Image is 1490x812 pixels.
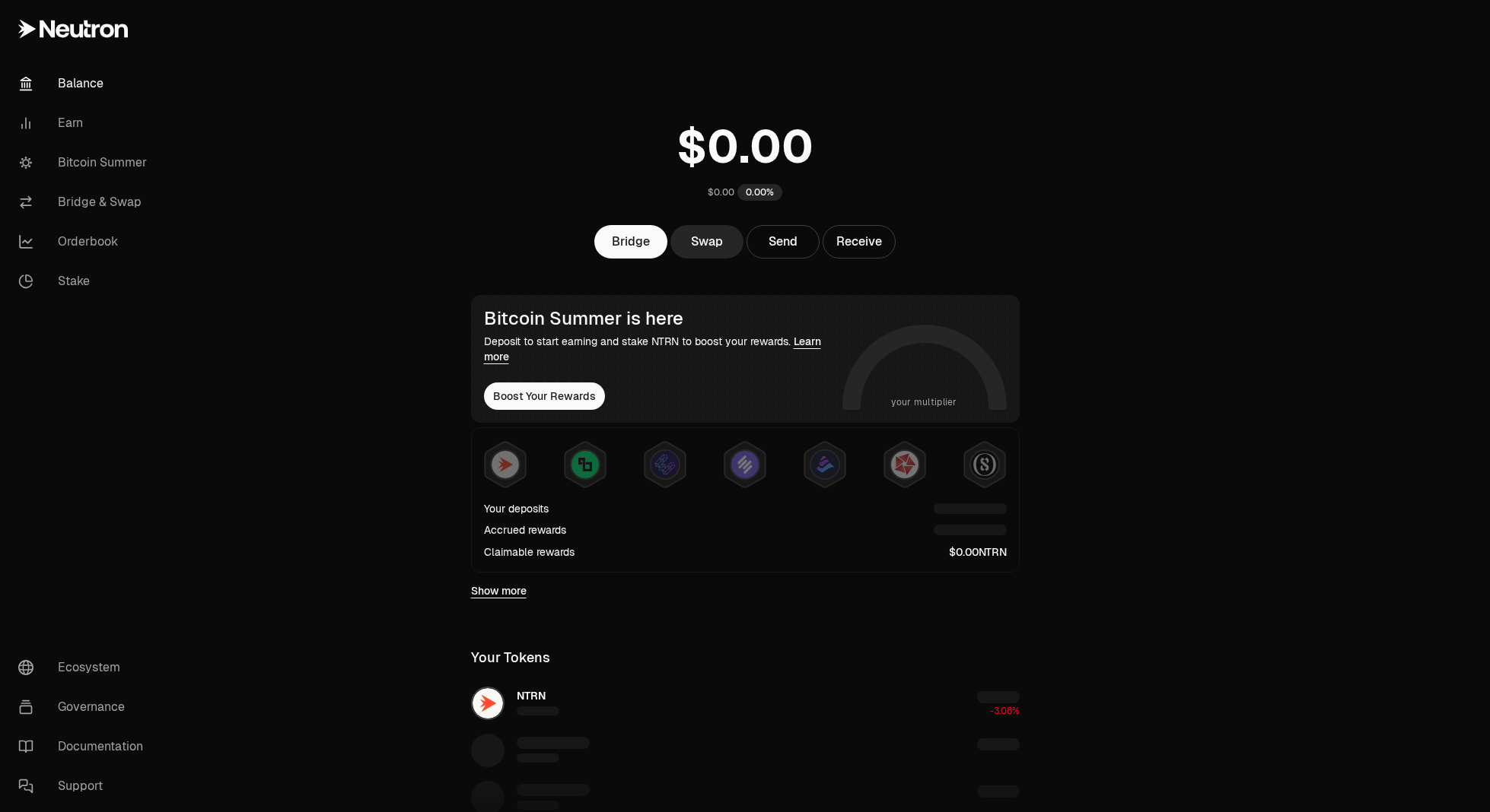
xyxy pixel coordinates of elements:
[708,186,734,198] div: $0.00
[484,522,566,538] div: Accrued rewards
[484,308,836,329] div: Bitcoin Summer is here
[6,64,164,103] a: Balance
[594,225,667,259] a: Bridge
[737,184,782,201] div: 0.00%
[6,222,164,262] a: Orderbook
[484,382,605,410] button: Boost Your Rewards
[6,648,164,687] a: Ecosystem
[731,451,759,478] img: Solv Points
[891,395,957,410] span: your multiplier
[6,103,164,143] a: Earn
[492,451,519,478] img: NTRN
[471,647,550,668] div: Your Tokens
[823,225,896,259] button: Receive
[471,583,527,598] a: Show more
[811,451,839,478] img: Bedrock Diamonds
[651,451,679,478] img: EtherFi Points
[6,143,164,182] a: Bitcoin Summer
[6,687,164,727] a: Governance
[747,225,820,259] button: Send
[971,451,998,478] img: Structured Points
[6,766,164,806] a: Support
[484,544,575,560] div: Claimable rewards
[6,182,164,222] a: Bridge & Swap
[6,262,164,301] a: Stake
[891,451,919,478] img: Mars Fragments
[484,334,836,364] div: Deposit to start earning and stake NTRN to boost your rewards.
[571,451,599,478] img: Lombard Lux
[670,225,743,259] a: Swap
[6,727,164,766] a: Documentation
[484,501,549,516] div: Your deposits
